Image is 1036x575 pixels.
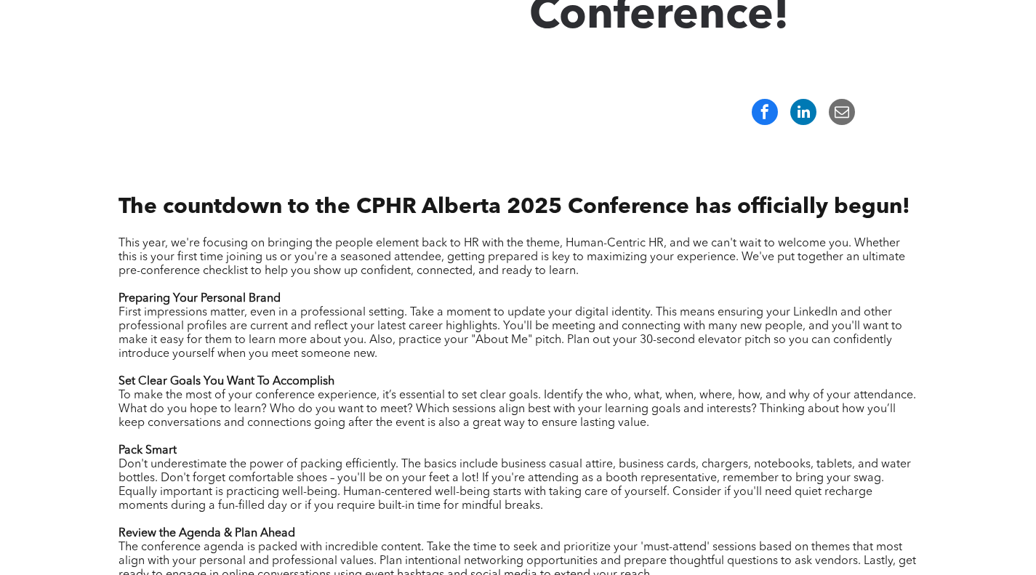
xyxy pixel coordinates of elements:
span: This year, we're focusing on bringing the people element back to HR with the theme, Human-Centric... [119,238,905,277]
span: To make the most of your conference experience, it’s essential to set clear goals. Identify the w... [119,390,916,429]
strong: Set Clear Goals You Want To Accomplish [119,376,334,387]
span: First impressions matter, even in a professional setting. Take a moment to update your digital id... [119,307,902,360]
strong: Review the Agenda & Plan Ahead [119,528,295,539]
span: Don't underestimate the power of packing efficiently. The basics include business casual attire, ... [119,459,911,512]
strong: Preparing Your Personal Brand [119,293,281,305]
strong: Pack Smart [119,445,177,457]
span: The countdown to the CPHR Alberta 2025 Conference has officially begun! [119,196,910,218]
